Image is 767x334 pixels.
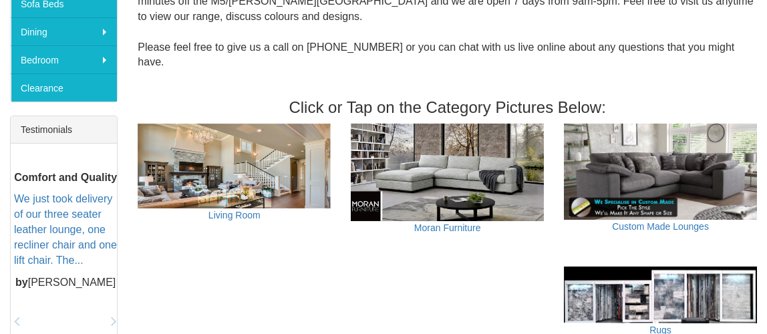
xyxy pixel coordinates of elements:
[11,73,117,102] a: Clearance
[15,277,28,288] b: by
[11,17,117,45] a: Dining
[351,124,544,222] img: Moran Furniture
[208,210,261,220] a: Living Room
[414,222,481,233] a: Moran Furniture
[11,116,117,144] div: Testimonials
[138,99,757,116] h3: Click or Tap on the Category Pictures Below:
[14,172,117,183] b: Comfort and Quality
[612,221,709,232] a: Custom Made Lounges
[14,275,117,291] p: [PERSON_NAME]
[14,193,117,265] a: We just took delivery of our three seater leather lounge, one recliner chair and one lift chair. ...
[564,267,757,323] img: Rugs
[138,124,331,208] img: Living Room
[564,124,757,220] img: Custom Made Lounges
[11,45,117,73] a: Bedroom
